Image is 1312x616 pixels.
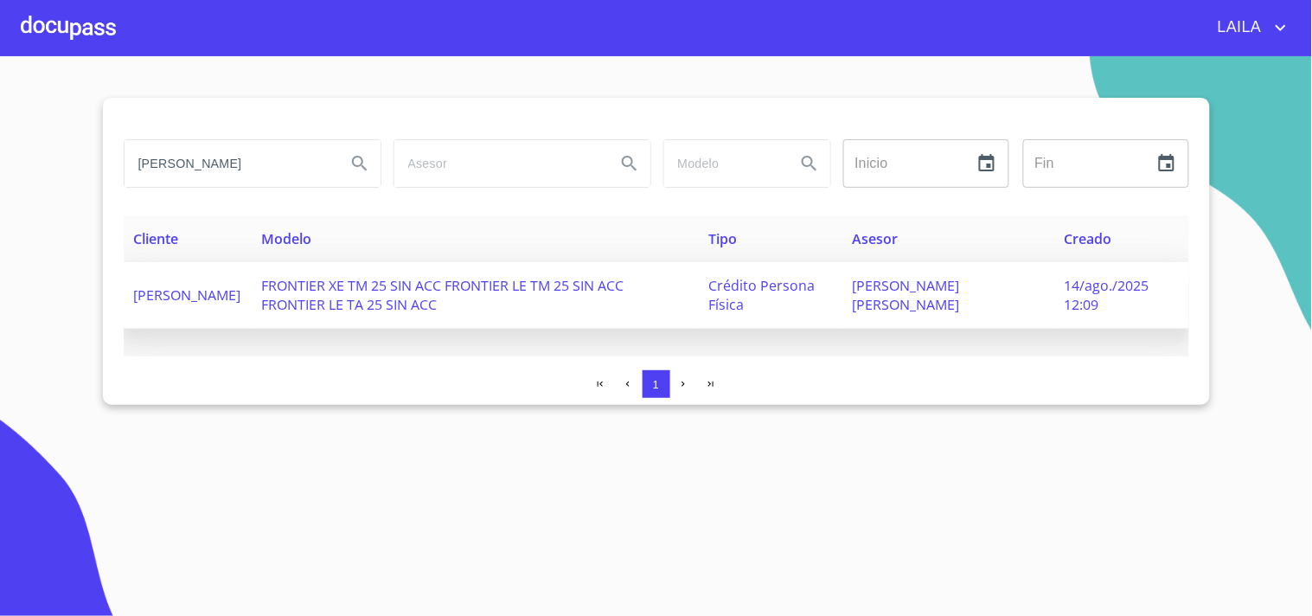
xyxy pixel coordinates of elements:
[1065,276,1149,314] span: 14/ago./2025 12:09
[125,140,332,187] input: search
[394,140,602,187] input: search
[1065,229,1112,248] span: Creado
[262,276,624,314] span: FRONTIER XE TM 25 SIN ACC FRONTIER LE TM 25 SIN ACC FRONTIER LE TA 25 SIN ACC
[708,229,737,248] span: Tipo
[339,143,381,184] button: Search
[853,276,960,314] span: [PERSON_NAME] [PERSON_NAME]
[853,229,899,248] span: Asesor
[653,378,659,391] span: 1
[708,276,815,314] span: Crédito Persona Física
[262,229,312,248] span: Modelo
[134,229,179,248] span: Cliente
[789,143,830,184] button: Search
[1205,14,1291,42] button: account of current user
[664,140,782,187] input: search
[134,286,241,305] span: [PERSON_NAME]
[643,370,670,398] button: 1
[1205,14,1270,42] span: LAILA
[609,143,650,184] button: Search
